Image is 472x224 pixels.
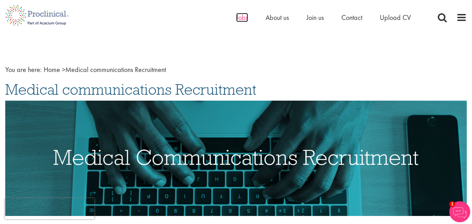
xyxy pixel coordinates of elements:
[5,101,467,216] img: Medical Communication Recruitment
[236,13,248,22] a: Jobs
[266,13,289,22] a: About us
[62,65,65,74] span: >
[44,65,166,74] span: Medical communications Recruitment
[449,201,470,222] img: Chatbot
[5,80,256,99] span: Medical communications Recruitment
[380,13,411,22] a: Upload CV
[44,65,60,74] a: breadcrumb link to Home
[341,13,362,22] a: Contact
[5,198,94,219] iframe: reCAPTCHA
[306,13,324,22] a: Join us
[449,201,455,207] span: 1
[5,65,42,74] span: You are here:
